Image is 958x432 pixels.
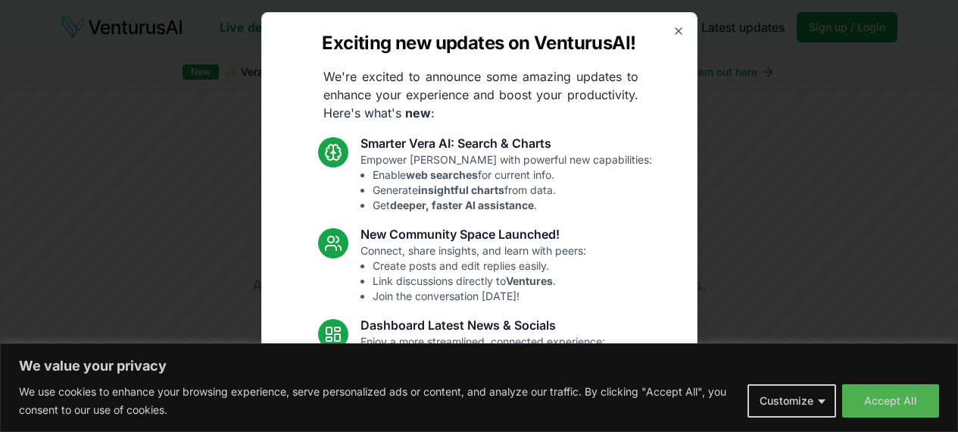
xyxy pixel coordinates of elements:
[360,243,586,304] p: Connect, share insights, and learn with peers:
[418,183,504,196] strong: insightful charts
[373,258,586,274] li: Create posts and edit replies easily.
[373,167,652,183] li: Enable for current info.
[373,349,605,365] li: Standardized analysis .
[360,225,586,243] h3: New Community Space Launched!
[409,365,514,378] strong: latest industry news
[373,289,586,304] li: Join the conversation [DATE]!
[360,407,594,425] h3: Fixes and UI Polish
[392,380,514,393] strong: trending relevant social
[373,183,652,198] li: Generate from data.
[506,274,553,287] strong: Ventures
[405,105,431,121] strong: new
[373,274,586,289] li: Link discussions directly to .
[406,168,478,181] strong: web searches
[360,334,605,395] p: Enjoy a more streamlined, connected experience:
[373,365,605,380] li: Access articles.
[390,199,534,211] strong: deeper, faster AI assistance
[311,67,651,122] p: We're excited to announce some amazing updates to enhance your experience and boost your producti...
[482,350,554,363] strong: introductions
[373,198,652,213] li: Get .
[360,134,652,152] h3: Smarter Vera AI: Search & Charts
[373,380,605,395] li: See topics.
[360,316,605,334] h3: Dashboard Latest News & Socials
[360,152,652,213] p: Empower [PERSON_NAME] with powerful new capabilities:
[322,31,635,55] h2: Exciting new updates on VenturusAI!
